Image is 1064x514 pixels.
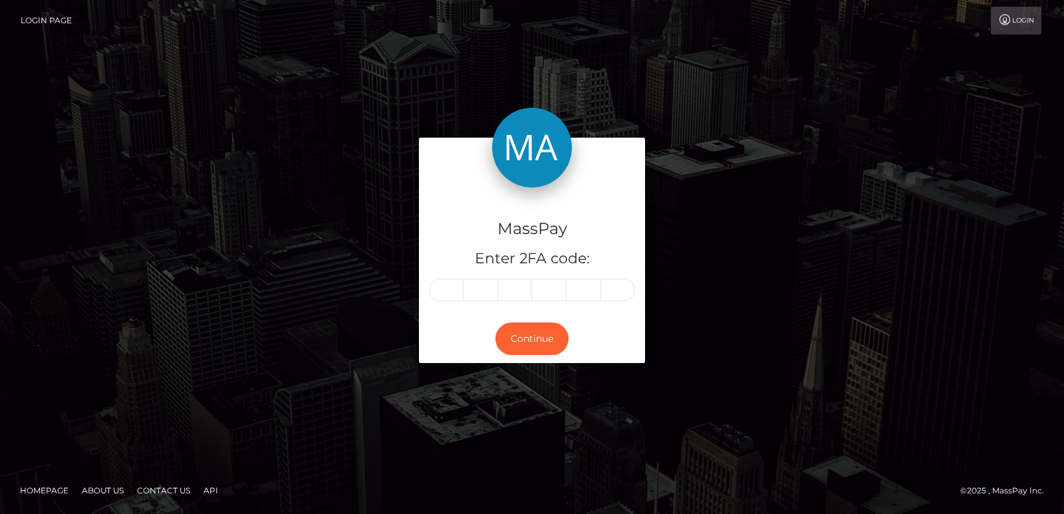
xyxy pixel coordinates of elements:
a: Login [991,7,1041,35]
button: Continue [495,322,569,355]
div: © 2025 , MassPay Inc. [960,483,1054,498]
a: Contact Us [132,480,196,501]
a: Homepage [15,480,74,501]
a: Login Page [21,7,72,35]
h5: Enter 2FA code: [429,249,635,269]
a: About Us [76,480,129,501]
h4: MassPay [429,217,635,241]
a: API [198,480,223,501]
img: MassPay [492,108,572,188]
